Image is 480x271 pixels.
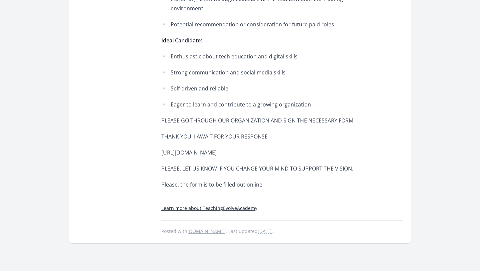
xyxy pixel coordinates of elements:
p: Enthusiastic about tech education and digital skills [171,52,356,61]
abbr: Thu, Sep 25, 2025 7:44 PM [258,228,273,234]
p: Please, the form is to be filled out online. [161,180,356,189]
strong: Ideal Candidate: [161,37,202,44]
p: Eager to learn and contribute to a growing organization [171,100,356,109]
p: Strong communication and social media skills [171,68,356,77]
p: Posted with . Last updated . [161,229,403,234]
p: THANK YOU, I AWAIT FOR YOUR RESPONSE [161,132,356,141]
p: PLEASE GO THROUGH OUR ORGANIZATION AND SIGN THE NECESSARY FORM. [161,116,356,125]
a: [DOMAIN_NAME] [187,228,226,234]
a: Learn more about TeachingEvolveAcademy [161,205,257,211]
p: PLEASE, LET US KNOW IF YOU CHANGE YOUR MIND TO SUPPORT THE VISION. [161,164,356,173]
p: Self-driven and reliable [171,84,356,93]
p: [URL][DOMAIN_NAME] [161,148,356,157]
p: Potential recommendation or consideration for future paid roles [171,20,356,29]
